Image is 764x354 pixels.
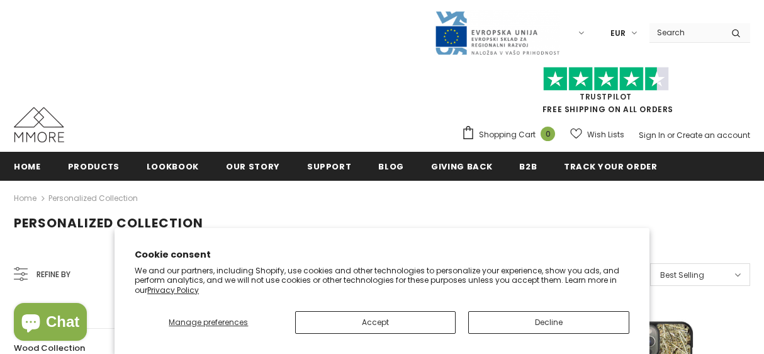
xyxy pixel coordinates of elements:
[639,130,665,140] a: Sign In
[543,67,669,91] img: Trust Pilot Stars
[660,269,704,282] span: Best Selling
[564,161,657,173] span: Track your order
[610,27,626,40] span: EUR
[307,152,352,180] a: support
[677,130,750,140] a: Create an account
[431,161,492,173] span: Giving back
[68,152,120,180] a: Products
[147,152,199,180] a: Lookbook
[68,161,120,173] span: Products
[147,285,199,295] a: Privacy Policy
[135,311,283,334] button: Manage preferences
[519,152,537,180] a: B2B
[48,193,138,203] a: Personalized Collection
[434,27,560,38] a: Javni Razpis
[570,123,624,146] a: Wish Lists
[667,130,675,140] span: or
[135,248,629,261] h2: Cookie consent
[378,161,404,173] span: Blog
[461,125,561,144] a: Shopping Cart 0
[541,127,555,141] span: 0
[587,128,624,141] span: Wish Lists
[580,91,632,102] a: Trustpilot
[14,191,37,206] a: Home
[226,161,280,173] span: Our Story
[307,161,352,173] span: support
[378,152,404,180] a: Blog
[169,317,248,328] span: Manage preferences
[461,72,750,115] span: FREE SHIPPING ON ALL ORDERS
[10,303,91,344] inbox-online-store-chat: Shopify online store chat
[14,342,85,354] span: Wood Collection
[649,23,722,42] input: Search Site
[226,152,280,180] a: Our Story
[14,214,203,232] span: Personalized Collection
[519,161,537,173] span: B2B
[14,107,64,142] img: MMORE Cases
[564,152,657,180] a: Track your order
[37,268,70,282] span: Refine by
[135,266,629,295] p: We and our partners, including Shopify, use cookies and other technologies to personalize your ex...
[295,311,456,334] button: Accept
[147,161,199,173] span: Lookbook
[14,161,41,173] span: Home
[479,128,536,141] span: Shopping Cart
[434,10,560,56] img: Javni Razpis
[431,152,492,180] a: Giving back
[14,152,41,180] a: Home
[468,311,629,334] button: Decline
